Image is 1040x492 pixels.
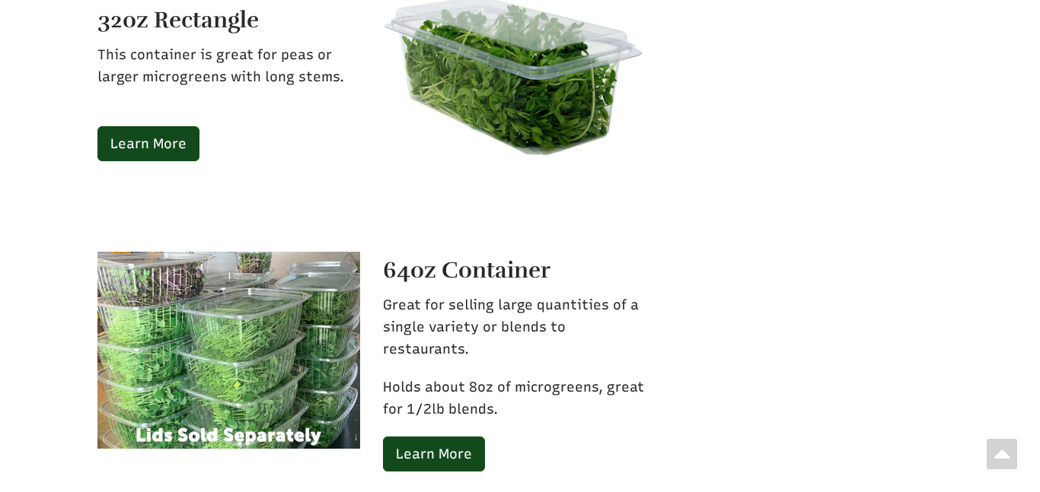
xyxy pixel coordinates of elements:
[97,44,360,110] p: This container is great for peas or larger microgreens with long stems.
[383,256,550,284] strong: 64oz Container
[97,252,360,449] img: 579e6c8890f89f10bcd8e2b77ad5bf41a0b0340d
[97,6,259,34] strong: 32oz Rectangle
[97,126,199,161] a: Learn More
[383,294,646,360] p: Great for selling large quantities of a single variety or blends to restaurants.
[383,436,485,471] a: Learn More
[383,376,646,421] p: Holds about 8oz of microgreens, great for 1/2lb blends.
